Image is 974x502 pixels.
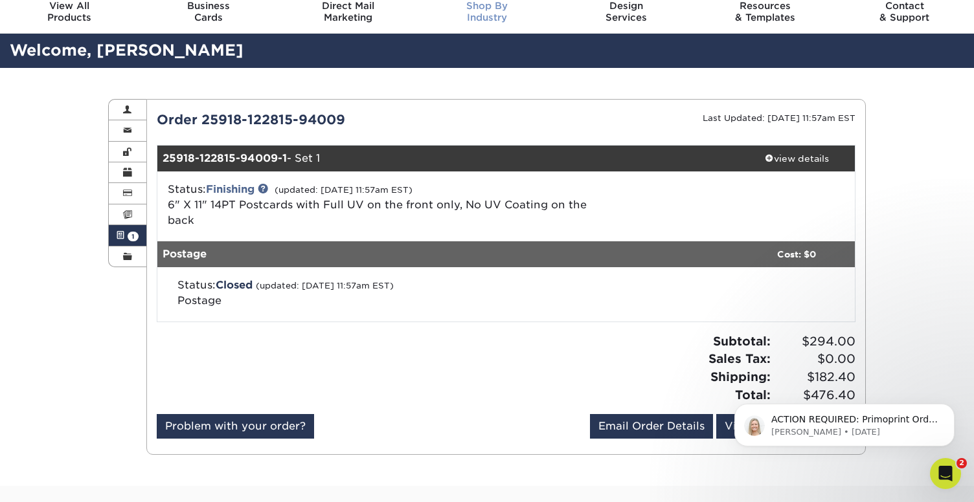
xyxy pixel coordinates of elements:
[590,414,713,439] a: Email Order Details
[710,369,771,384] strong: Shipping:
[738,146,855,171] a: view details
[775,350,855,368] span: $0.00
[157,146,739,171] div: - Set 1
[168,199,587,226] a: 6" X 11" 14PT Postcards with Full UV on the front only, No UV Coating on the back
[177,294,221,307] span: Postage
[128,232,139,241] span: 1
[158,182,622,228] div: Status:
[163,248,207,260] strong: Postage
[715,376,974,467] iframe: Intercom notifications message
[957,458,967,468] span: 2
[56,50,223,61] p: Message from Natalie, sent 1w ago
[216,279,253,291] span: Closed
[163,152,287,164] strong: 25918-122815-94009-1
[157,414,314,439] a: Problem with your order?
[147,110,506,129] div: Order 25918-122815-94009
[206,183,255,195] a: Finishing
[168,278,619,309] div: Status:
[777,249,816,259] strong: Cost: $0
[775,368,855,386] span: $182.40
[703,113,855,123] small: Last Updated: [DATE] 11:57am EST
[930,458,961,489] iframe: Intercom live chat
[775,333,855,351] span: $294.00
[109,225,146,246] a: 1
[738,152,855,165] div: view details
[256,281,394,290] small: (updated: [DATE] 11:57am EST)
[56,38,223,279] span: ACTION REQUIRED: Primoprint Order 25918-122815-94009 Hello [PERSON_NAME] This email is to notify ...
[275,185,413,195] small: (updated: [DATE] 11:57am EST)
[713,334,771,348] strong: Subtotal:
[708,351,771,366] strong: Sales Tax:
